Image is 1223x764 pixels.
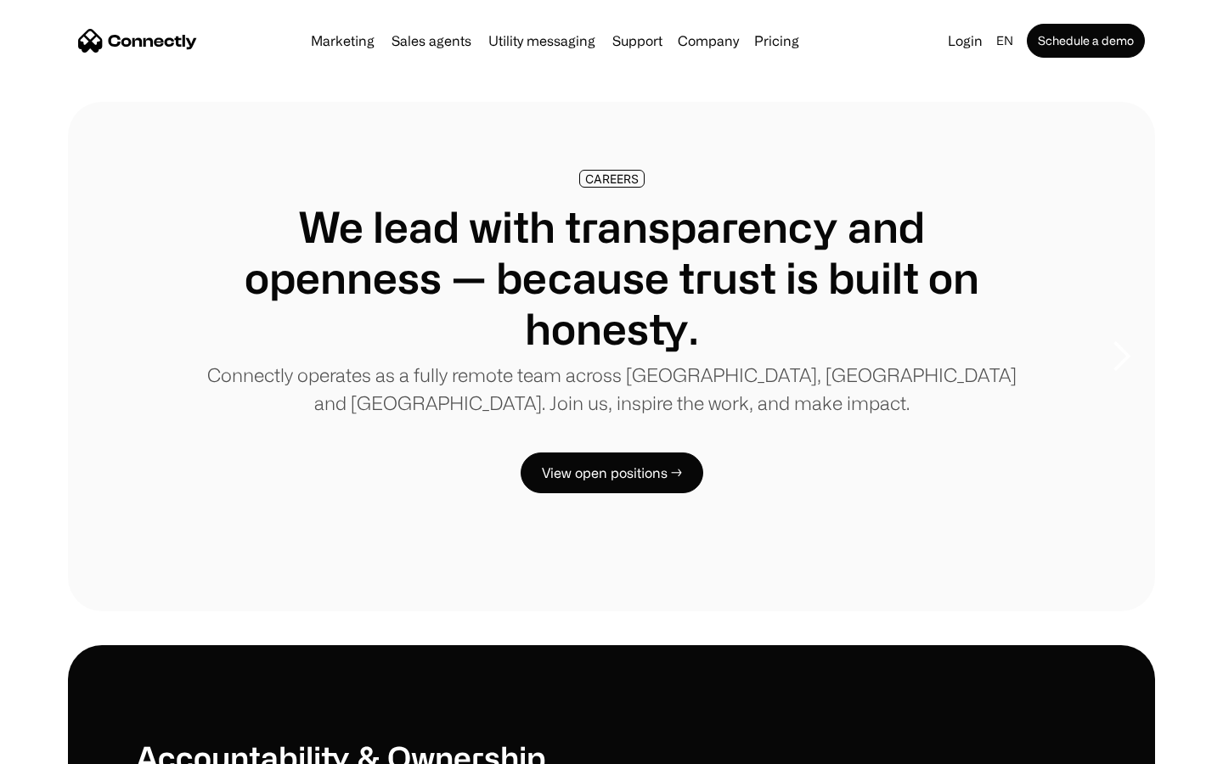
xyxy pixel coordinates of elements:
div: Company [678,29,739,53]
div: CAREERS [585,172,639,185]
div: en [989,29,1023,53]
div: 1 of 8 [68,102,1155,611]
h1: We lead with transparency and openness — because trust is built on honesty. [204,201,1019,354]
a: Marketing [304,34,381,48]
a: Login [941,29,989,53]
ul: Language list [34,734,102,758]
a: Support [606,34,669,48]
a: Schedule a demo [1027,24,1145,58]
a: home [78,28,197,53]
div: en [996,29,1013,53]
div: next slide [1087,272,1155,441]
aside: Language selected: English [17,733,102,758]
a: Pricing [747,34,806,48]
p: Connectly operates as a fully remote team across [GEOGRAPHIC_DATA], [GEOGRAPHIC_DATA] and [GEOGRA... [204,361,1019,417]
div: carousel [68,102,1155,611]
a: Sales agents [385,34,478,48]
div: Company [673,29,744,53]
a: Utility messaging [482,34,602,48]
a: View open positions → [521,452,703,493]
